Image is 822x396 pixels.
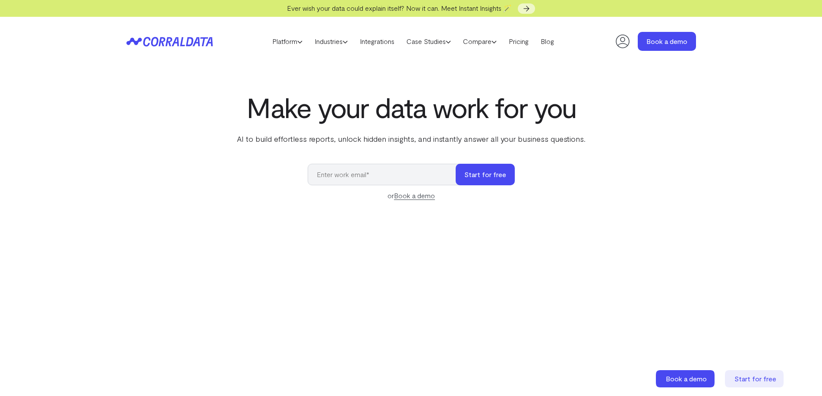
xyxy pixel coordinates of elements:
[535,35,560,48] a: Blog
[457,35,503,48] a: Compare
[235,133,587,144] p: AI to build effortless reports, unlock hidden insights, and instantly answer all your business qu...
[308,164,464,185] input: Enter work email*
[287,4,512,12] span: Ever wish your data could explain itself? Now it can. Meet Instant Insights 🪄
[235,92,587,123] h1: Make your data work for you
[394,191,435,200] a: Book a demo
[354,35,400,48] a: Integrations
[503,35,535,48] a: Pricing
[734,374,776,383] span: Start for free
[656,370,716,387] a: Book a demo
[308,190,515,201] div: or
[309,35,354,48] a: Industries
[666,374,707,383] span: Book a demo
[638,32,696,51] a: Book a demo
[266,35,309,48] a: Platform
[725,370,785,387] a: Start for free
[400,35,457,48] a: Case Studies
[456,164,515,185] button: Start for free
